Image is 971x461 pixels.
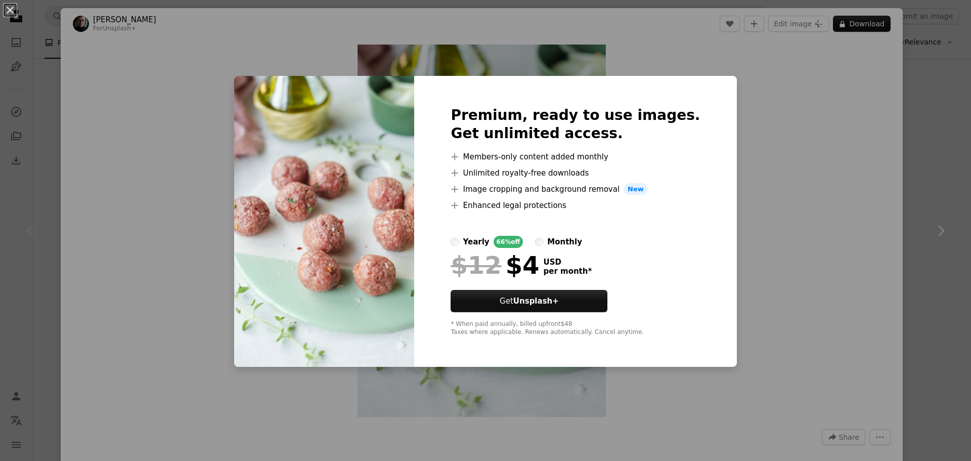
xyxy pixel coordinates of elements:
[624,183,648,195] span: New
[543,258,592,267] span: USD
[494,236,523,248] div: 66% off
[451,183,700,195] li: Image cropping and background removal
[513,297,559,306] strong: Unsplash+
[451,320,700,337] div: * When paid annually, billed upfront $48 Taxes where applicable. Renews automatically. Cancel any...
[463,236,489,248] div: yearly
[451,106,700,143] h2: Premium, ready to use images. Get unlimited access.
[547,236,582,248] div: monthly
[451,199,700,212] li: Enhanced legal protections
[451,290,607,312] button: GetUnsplash+
[543,267,592,276] span: per month *
[451,167,700,179] li: Unlimited royalty-free downloads
[451,252,501,278] span: $12
[451,151,700,163] li: Members-only content added monthly
[535,238,543,246] input: monthly
[451,252,539,278] div: $4
[451,238,459,246] input: yearly66%off
[234,76,414,367] img: premium_photo-1713082860949-029bd31a0ca2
